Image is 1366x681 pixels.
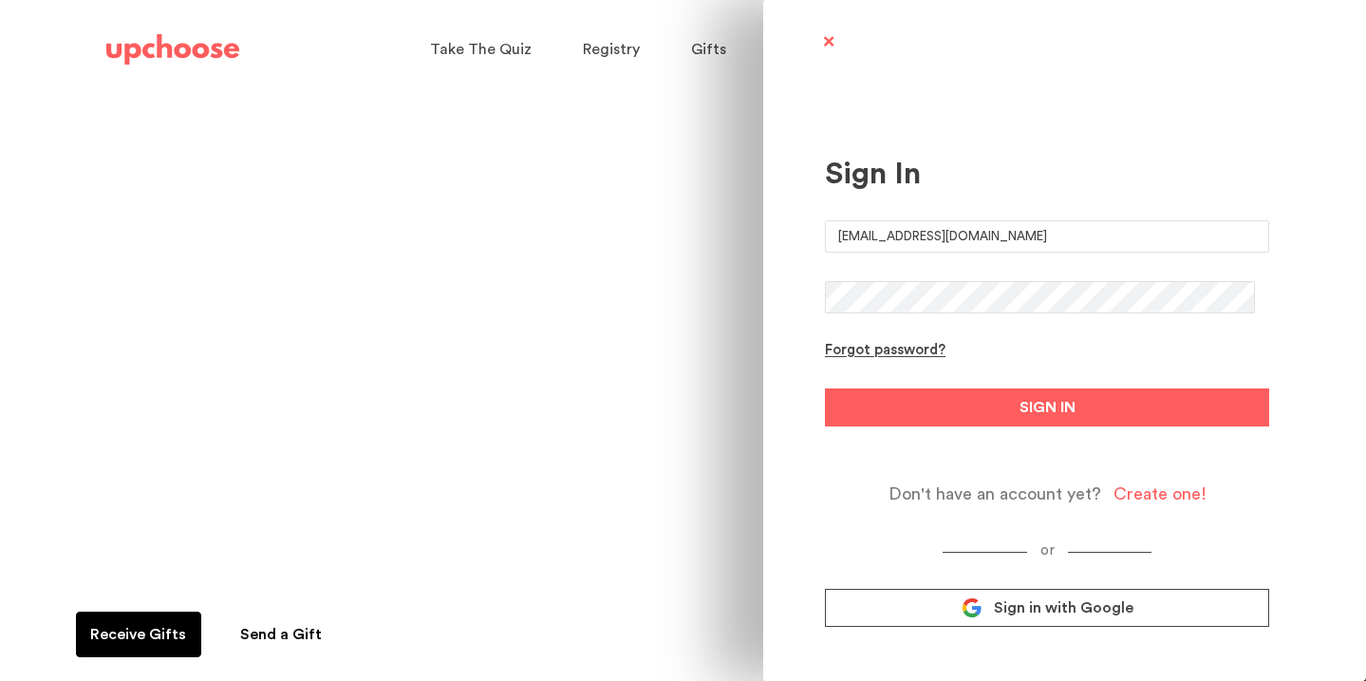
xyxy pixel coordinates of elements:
span: Don't have an account yet? [889,483,1101,505]
span: Sign in with Google [994,598,1133,617]
div: Forgot password? [825,342,945,360]
span: or [1027,543,1068,558]
input: E-mail [825,220,1269,253]
div: Create one! [1113,483,1207,505]
div: Sign In [825,156,1269,192]
button: SIGN IN [825,388,1269,426]
span: SIGN IN [1020,396,1076,419]
a: Sign in with Google [825,589,1269,627]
